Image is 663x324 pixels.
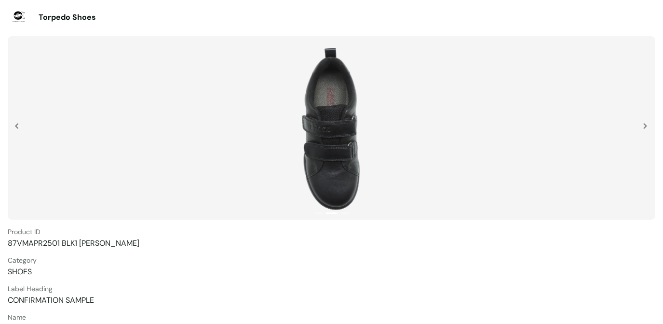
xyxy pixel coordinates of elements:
img: Product images [297,41,366,215]
span: Category [8,256,655,265]
img: jS538UXRZ47CFcZgAAAABJRU5ErkJggg== [15,123,19,129]
span: CONFIRMATION SAMPLE [8,295,655,305]
span: Torpedo Shoes [39,13,96,22]
span: 87VMAPR2501 BLK1 [PERSON_NAME] [8,238,655,248]
img: 1iXN1vQnL93Sly2tp5gZdOCkLDXXBTSgBZsUPNcHDKDn+5ELF7g1yYvXVEkKmvRWZKcQRrDyOUyzO6P5j+usZkj6Qm3KTBTXX... [643,123,647,129]
span: Product ID [8,227,655,236]
button: 3 [341,212,349,214]
span: Name [8,313,655,322]
button: 2 [326,212,338,214]
button: 1 [314,212,322,214]
img: 14fb2c3a-5573-4db6-bed1-033b52b276bd [10,8,29,27]
span: SHOES [8,267,655,277]
span: Label Heading [8,284,655,293]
